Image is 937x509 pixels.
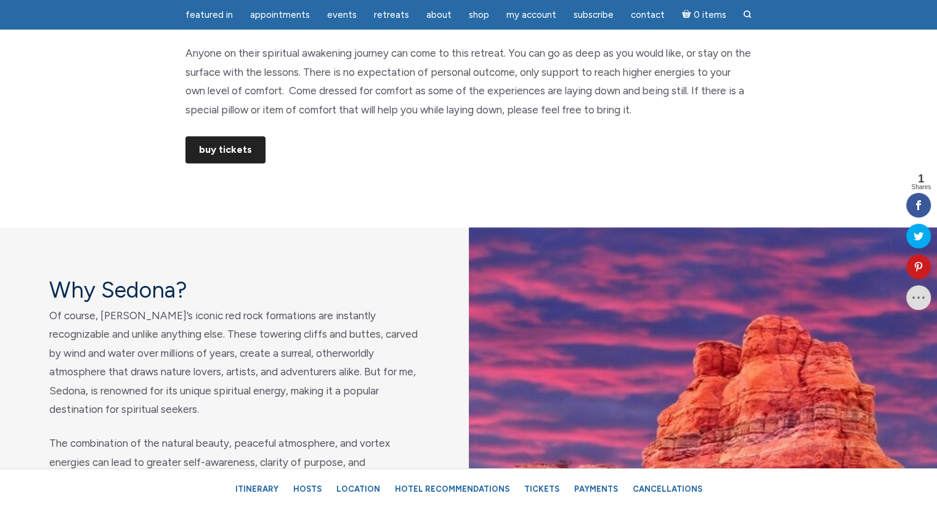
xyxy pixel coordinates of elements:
[574,9,614,20] span: Subscribe
[178,3,240,27] a: featured in
[631,9,665,20] span: Contact
[461,3,497,27] a: Shop
[243,3,317,27] a: Appointments
[568,478,624,500] a: Payments
[330,478,386,500] a: Location
[518,478,566,500] a: Tickets
[506,9,556,20] span: My Account
[229,478,285,500] a: Itinerary
[911,184,931,190] span: Shares
[49,306,420,420] p: Of course, [PERSON_NAME]’s iconic red rock formations are instantly recognizable and unlike anyth...
[320,3,364,27] a: Events
[682,9,694,20] i: Cart
[675,2,734,27] a: Cart0 items
[627,478,708,500] a: Cancellations
[911,173,931,184] span: 1
[566,3,621,27] a: Subscribe
[327,9,357,20] span: Events
[367,3,416,27] a: Retreats
[49,277,420,303] h4: Why Sedona?
[185,136,266,163] a: Buy Tickets
[499,3,564,27] a: My Account
[623,3,672,27] a: Contact
[426,9,452,20] span: About
[185,44,752,119] p: Anyone on their spiritual awakening journey can come to this retreat. You can go as deep as you w...
[374,9,409,20] span: Retreats
[419,3,459,27] a: About
[185,9,233,20] span: featured in
[250,9,310,20] span: Appointments
[287,478,328,500] a: Hosts
[389,478,516,500] a: Hotel Recommendations
[693,10,726,20] span: 0 items
[469,9,489,20] span: Shop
